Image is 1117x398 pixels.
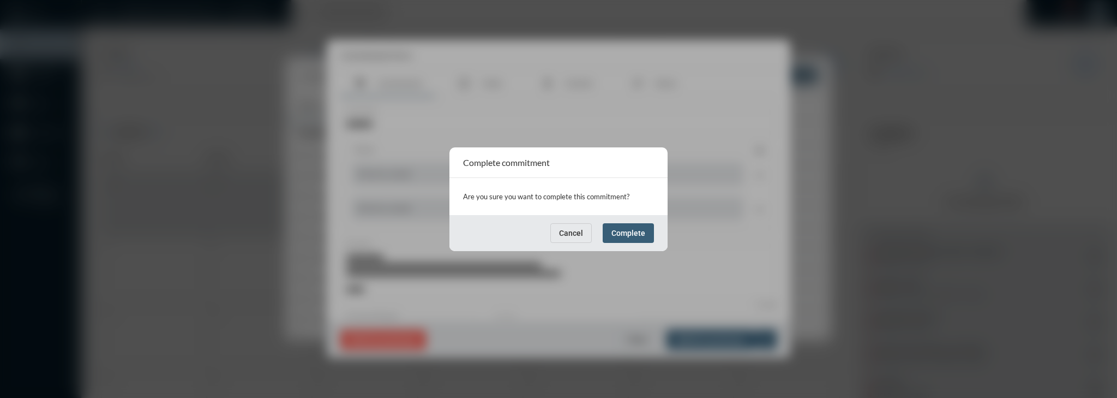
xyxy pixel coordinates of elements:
[550,223,592,243] button: Cancel
[463,189,654,204] p: Are you sure you want to complete this commitment?
[603,223,654,243] button: Complete
[463,157,550,168] h2: Complete commitment
[559,229,583,237] span: Cancel
[611,229,645,237] span: Complete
